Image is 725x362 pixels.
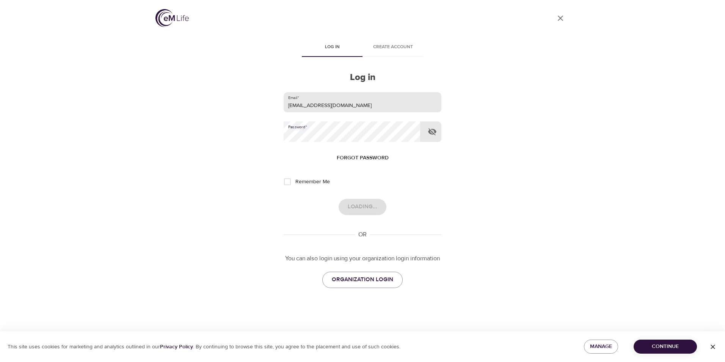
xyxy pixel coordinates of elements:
img: logo [155,9,189,27]
a: Privacy Policy [160,343,193,350]
a: ORGANIZATION LOGIN [322,272,403,288]
div: disabled tabs example [284,39,441,57]
button: Manage [584,340,618,354]
span: Log in [306,43,358,51]
span: Manage [590,342,612,351]
p: You can also login using your organization login information [284,254,441,263]
div: OR [355,230,370,239]
span: Create account [367,43,419,51]
span: Continue [640,342,691,351]
h2: Log in [284,72,441,83]
span: ORGANIZATION LOGIN [332,275,393,285]
span: Forgot password [337,153,389,163]
button: Continue [634,340,697,354]
button: Forgot password [334,151,392,165]
a: close [551,9,570,27]
span: Remember Me [295,178,330,186]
